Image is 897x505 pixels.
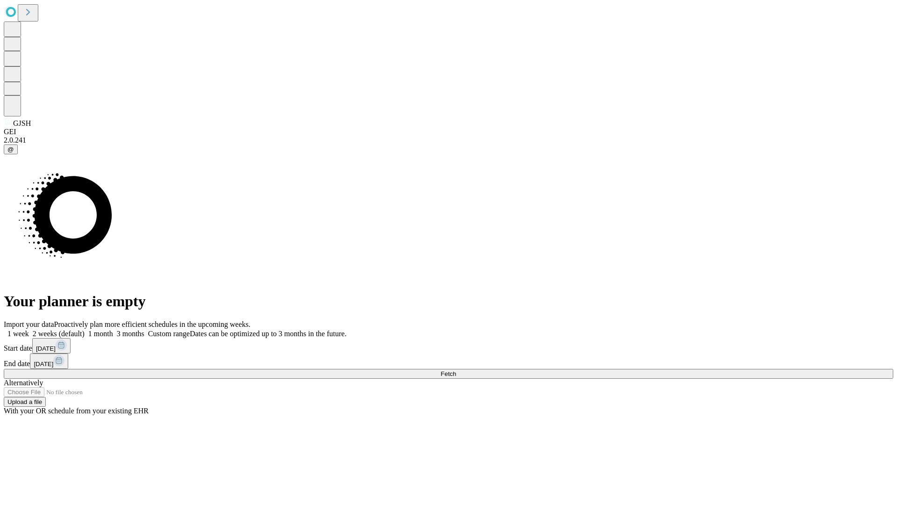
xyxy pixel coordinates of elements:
button: [DATE] [30,353,68,369]
span: [DATE] [36,345,56,352]
span: @ [7,146,14,153]
button: Upload a file [4,397,46,407]
div: 2.0.241 [4,136,893,144]
span: [DATE] [34,361,53,368]
span: Custom range [148,330,190,338]
span: Fetch [441,370,456,377]
div: Start date [4,338,893,353]
div: GEI [4,128,893,136]
h1: Your planner is empty [4,293,893,310]
span: 3 months [117,330,144,338]
button: Fetch [4,369,893,379]
span: Dates can be optimized up to 3 months in the future. [190,330,346,338]
span: Import your data [4,320,54,328]
button: @ [4,144,18,154]
span: Proactively plan more efficient schedules in the upcoming weeks. [54,320,250,328]
span: Alternatively [4,379,43,387]
button: [DATE] [32,338,71,353]
span: 1 week [7,330,29,338]
span: 2 weeks (default) [33,330,85,338]
span: GJSH [13,119,31,127]
div: End date [4,353,893,369]
span: 1 month [88,330,113,338]
span: With your OR schedule from your existing EHR [4,407,149,415]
